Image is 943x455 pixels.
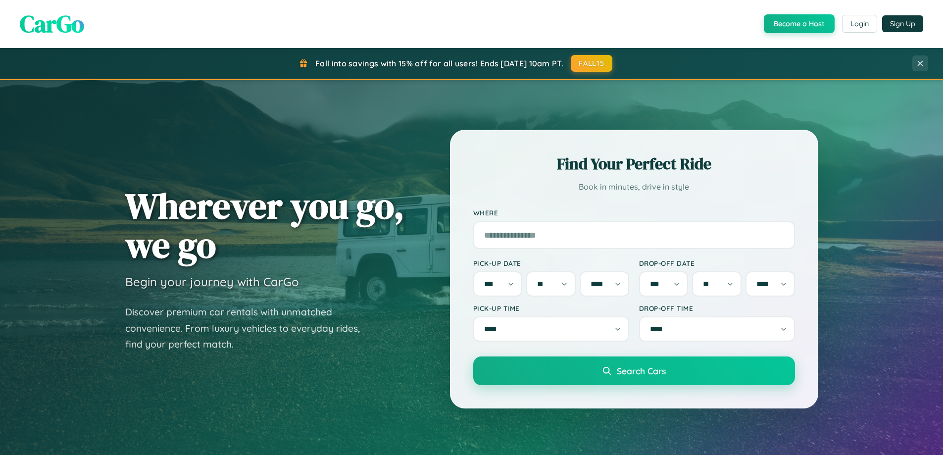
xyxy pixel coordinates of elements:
span: CarGo [20,7,84,40]
button: Login [842,15,877,33]
label: Where [473,209,795,217]
button: Sign Up [882,15,923,32]
span: Fall into savings with 15% off for all users! Ends [DATE] 10am PT. [315,58,563,68]
p: Discover premium car rentals with unmatched convenience. From luxury vehicles to everyday rides, ... [125,304,373,353]
h3: Begin your journey with CarGo [125,274,299,289]
h1: Wherever you go, we go [125,186,404,264]
label: Drop-off Date [639,259,795,267]
label: Pick-up Date [473,259,629,267]
p: Book in minutes, drive in style [473,180,795,194]
button: FALL15 [571,55,612,72]
button: Become a Host [764,14,835,33]
label: Pick-up Time [473,304,629,312]
label: Drop-off Time [639,304,795,312]
h2: Find Your Perfect Ride [473,153,795,175]
button: Search Cars [473,356,795,385]
span: Search Cars [617,365,666,376]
